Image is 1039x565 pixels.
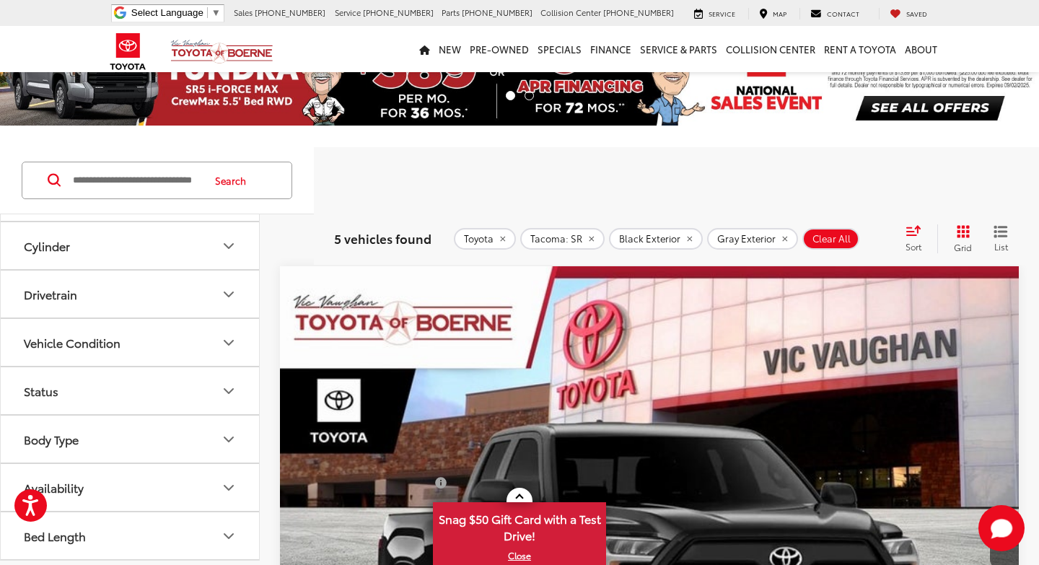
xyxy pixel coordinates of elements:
[820,26,900,72] a: Rent a Toyota
[879,8,938,19] a: My Saved Vehicles
[812,233,851,245] span: Clear All
[24,384,58,398] div: Status
[434,504,605,548] span: Snag $50 Gift Card with a Test Drive!
[454,228,516,250] button: remove Toyota
[415,26,434,72] a: Home
[709,9,735,18] span: Service
[24,336,120,349] div: Vehicle Condition
[636,26,722,72] a: Service & Parts: Opens in a new tab
[540,6,601,18] span: Collision Center
[464,233,494,245] span: Toyota
[983,224,1019,253] button: List View
[707,228,798,250] button: remove Gray
[906,240,921,253] span: Sort
[978,505,1025,551] button: Toggle Chat Window
[802,228,859,250] button: Clear All
[24,481,84,494] div: Availability
[748,8,797,19] a: Map
[1,464,260,511] button: AvailabilityAvailability
[465,26,533,72] a: Pre-Owned
[24,239,70,253] div: Cylinder
[954,241,972,253] span: Grid
[603,6,674,18] span: [PHONE_NUMBER]
[434,26,465,72] a: New
[462,6,532,18] span: [PHONE_NUMBER]
[363,6,434,18] span: [PHONE_NUMBER]
[609,228,703,250] button: remove Black
[131,7,221,18] a: Select Language​
[207,7,208,18] span: ​
[24,432,79,446] div: Body Type
[683,8,746,19] a: Service
[898,224,937,253] button: Select sort value
[220,334,237,351] div: Vehicle Condition
[1,222,260,269] button: CylinderCylinder
[220,286,237,303] div: Drivetrain
[1,512,260,559] button: Bed LengthBed Length
[24,287,77,301] div: Drivetrain
[530,233,582,245] span: Tacoma: SR
[1,271,260,317] button: DrivetrainDrivetrain
[619,233,680,245] span: Black Exterior
[220,527,237,545] div: Bed Length
[220,431,237,448] div: Body Type
[1,319,260,366] button: Vehicle ConditionVehicle Condition
[220,237,237,255] div: Cylinder
[520,228,605,250] button: remove Tacoma: SR
[211,7,221,18] span: ▼
[234,6,253,18] span: Sales
[1,367,260,414] button: StatusStatus
[533,26,586,72] a: Specials
[799,8,870,19] a: Contact
[1,416,260,463] button: Body TypeBody Type
[906,9,927,18] span: Saved
[101,28,155,75] img: Toyota
[773,9,786,18] span: Map
[220,479,237,496] div: Availability
[900,26,942,72] a: About
[717,233,776,245] span: Gray Exterior
[586,26,636,72] a: Finance
[442,6,460,18] span: Parts
[201,162,267,198] button: Search
[170,39,273,64] img: Vic Vaughan Toyota of Boerne
[334,229,431,247] span: 5 vehicles found
[722,26,820,72] a: Collision Center
[24,529,86,543] div: Bed Length
[937,224,983,253] button: Grid View
[827,9,859,18] span: Contact
[255,6,325,18] span: [PHONE_NUMBER]
[71,163,201,198] input: Search by Make, Model, or Keyword
[220,382,237,400] div: Status
[994,240,1008,253] span: List
[978,505,1025,551] svg: Start Chat
[335,6,361,18] span: Service
[131,7,203,18] span: Select Language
